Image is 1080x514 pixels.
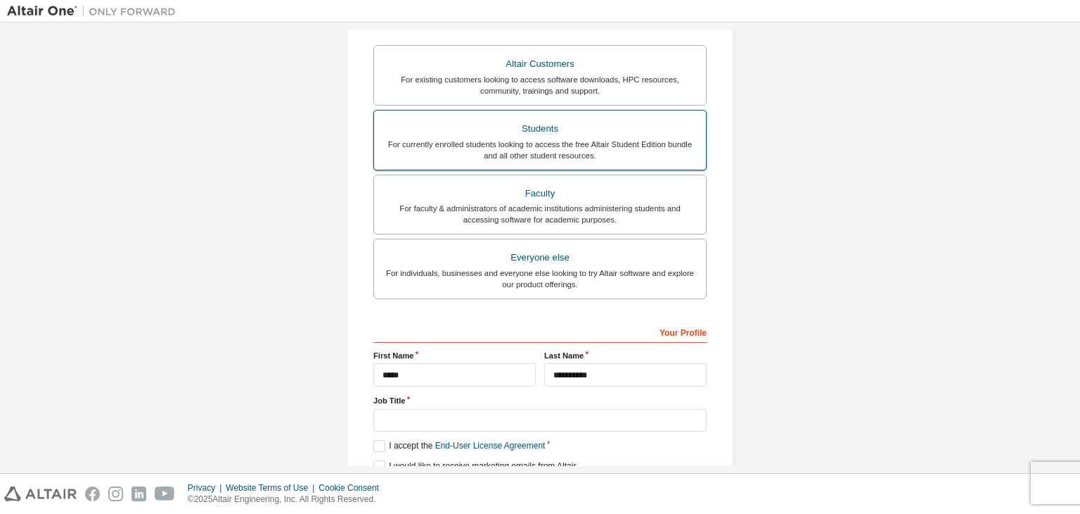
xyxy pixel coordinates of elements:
label: Job Title [373,395,707,406]
img: facebook.svg [85,487,100,501]
div: Altair Customers [382,54,697,74]
img: altair_logo.svg [4,487,77,501]
div: For currently enrolled students looking to access the free Altair Student Edition bundle and all ... [382,139,697,161]
div: For individuals, businesses and everyone else looking to try Altair software and explore our prod... [382,268,697,290]
img: linkedin.svg [131,487,146,501]
div: Privacy [188,482,226,494]
a: End-User License Agreement [435,441,546,451]
img: youtube.svg [155,487,175,501]
img: instagram.svg [108,487,123,501]
label: First Name [373,350,536,361]
label: Last Name [544,350,707,361]
label: I would like to receive marketing emails from Altair [373,460,576,472]
label: I accept the [373,440,545,452]
div: Cookie Consent [319,482,387,494]
div: Students [382,119,697,139]
div: Website Terms of Use [226,482,319,494]
div: Faculty [382,184,697,203]
p: © 2025 Altair Engineering, Inc. All Rights Reserved. [188,494,387,506]
img: Altair One [7,4,183,18]
div: For existing customers looking to access software downloads, HPC resources, community, trainings ... [382,74,697,96]
div: Everyone else [382,248,697,268]
div: For faculty & administrators of academic institutions administering students and accessing softwa... [382,203,697,225]
div: Your Profile [373,320,707,343]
